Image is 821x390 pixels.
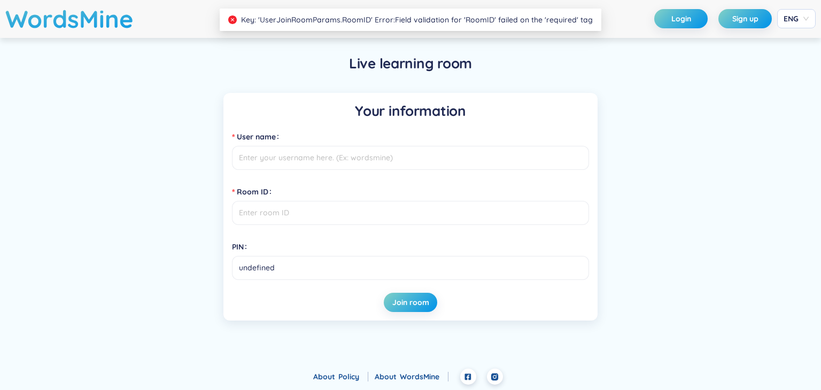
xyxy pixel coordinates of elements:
a: Policy [338,372,368,381]
span: Join room [392,297,429,308]
h5: Live learning room [349,54,472,73]
a: WordsMine [400,372,448,381]
input: Room ID [232,201,589,225]
label: PIN [232,238,251,255]
h5: Your information [232,102,589,121]
input: User name [232,146,589,170]
div: About [375,371,448,383]
label: Room ID [232,183,276,200]
button: Login [654,9,708,28]
span: ENG [784,13,809,24]
button: Join room [384,293,437,312]
div: About [313,371,368,383]
span: close-circle [228,15,237,24]
span: Login [671,13,691,24]
span: Key: 'UserJoinRoomParams.RoomID' Error:Field validation for 'RoomID' failed on the 'required' tag [241,15,593,25]
input: PIN [232,256,589,280]
button: Sign up [718,9,772,28]
span: Sign up [732,13,758,24]
label: User name [232,128,283,145]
